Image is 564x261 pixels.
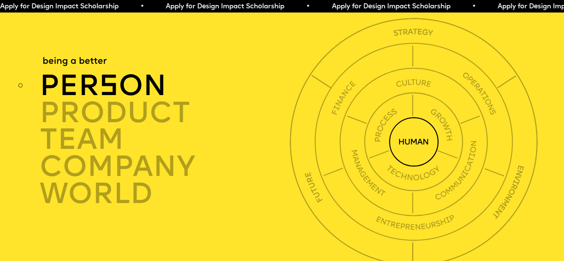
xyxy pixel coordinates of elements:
[99,73,119,102] span: s
[306,3,310,10] span: •
[40,181,293,208] div: world
[40,126,293,153] div: TEAM
[140,3,144,10] span: •
[43,55,107,68] div: being a better
[40,72,293,99] div: per on
[40,99,293,126] div: product
[472,3,475,10] span: •
[40,153,293,181] div: company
